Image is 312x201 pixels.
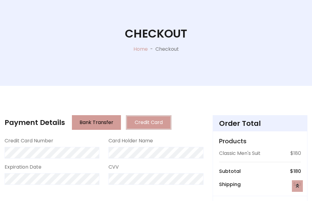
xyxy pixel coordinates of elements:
button: Credit Card [126,115,172,130]
h6: Shipping [219,181,241,187]
p: Checkout [155,46,179,53]
h6: Subtotal [219,168,241,174]
h1: Checkout [125,27,187,41]
h4: Payment Details [5,118,65,127]
p: Classic Men's Suit [219,150,261,157]
h4: Order Total [219,119,301,128]
h6: $ [290,168,301,174]
button: Bank Transfer [72,115,121,130]
span: 180 [293,168,301,175]
p: - [148,46,155,53]
label: Card Holder Name [108,137,153,144]
label: Credit Card Number [5,137,53,144]
label: Expiration Date [5,163,41,171]
h5: Products [219,137,301,145]
label: CVV [108,163,119,171]
a: Home [133,46,148,53]
p: $180 [290,150,301,157]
